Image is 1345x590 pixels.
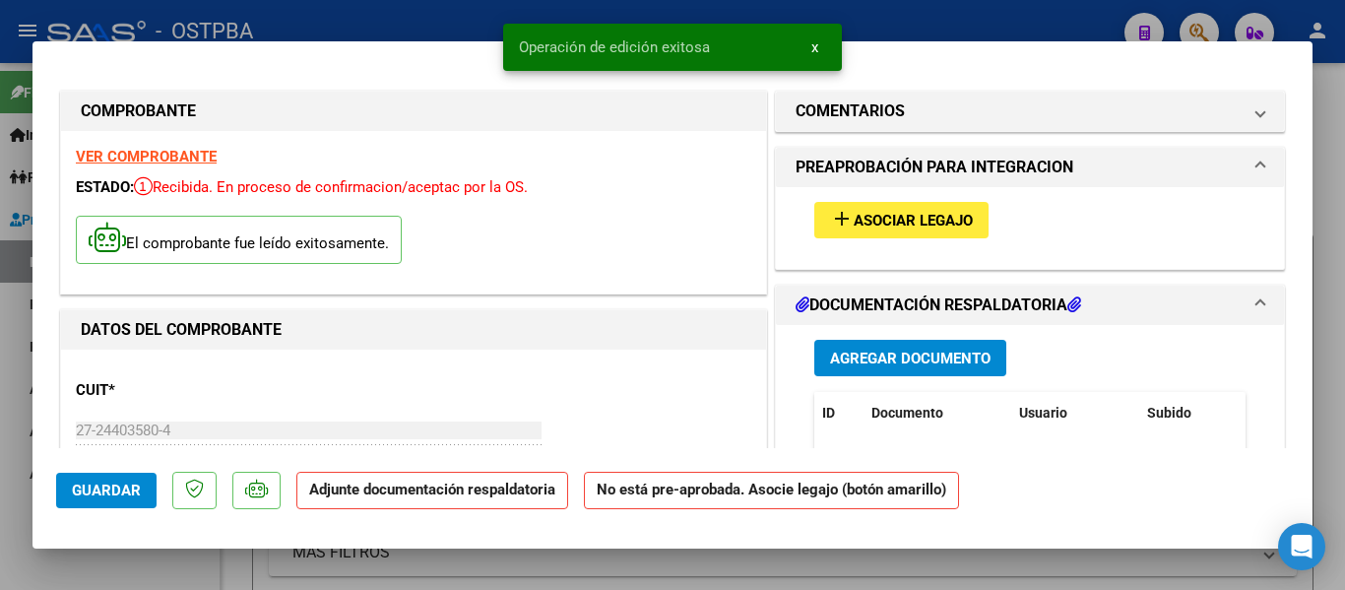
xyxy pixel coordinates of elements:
[584,472,959,510] strong: No está pre-aprobada. Asocie legajo (botón amarillo)
[811,38,818,56] span: x
[796,99,905,123] h1: COMENTARIOS
[76,216,402,264] p: El comprobante fue leído exitosamente.
[830,207,854,230] mat-icon: add
[519,37,710,57] span: Operación de edición exitosa
[76,379,279,402] p: CUIT
[822,405,835,421] span: ID
[76,178,134,196] span: ESTADO:
[776,286,1284,325] mat-expansion-panel-header: DOCUMENTACIÓN RESPALDATORIA
[1011,392,1139,434] datatable-header-cell: Usuario
[854,212,973,229] span: Asociar Legajo
[796,156,1073,179] h1: PREAPROBACIÓN PARA INTEGRACION
[1147,405,1191,421] span: Subido
[81,320,282,339] strong: DATOS DEL COMPROBANTE
[814,202,989,238] button: Asociar Legajo
[864,392,1011,434] datatable-header-cell: Documento
[1238,392,1336,434] datatable-header-cell: Acción
[814,340,1006,376] button: Agregar Documento
[1139,392,1238,434] datatable-header-cell: Subido
[1019,405,1067,421] span: Usuario
[814,392,864,434] datatable-header-cell: ID
[1278,523,1325,570] div: Open Intercom Messenger
[830,350,991,367] span: Agregar Documento
[796,30,834,65] button: x
[56,473,157,508] button: Guardar
[81,101,196,120] strong: COMPROBANTE
[776,92,1284,131] mat-expansion-panel-header: COMENTARIOS
[776,187,1284,269] div: PREAPROBACIÓN PARA INTEGRACION
[796,294,1081,317] h1: DOCUMENTACIÓN RESPALDATORIA
[309,481,555,498] strong: Adjunte documentación respaldatoria
[72,482,141,499] span: Guardar
[134,178,528,196] span: Recibida. En proceso de confirmacion/aceptac por la OS.
[776,148,1284,187] mat-expansion-panel-header: PREAPROBACIÓN PARA INTEGRACION
[871,405,943,421] span: Documento
[76,148,217,165] a: VER COMPROBANTE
